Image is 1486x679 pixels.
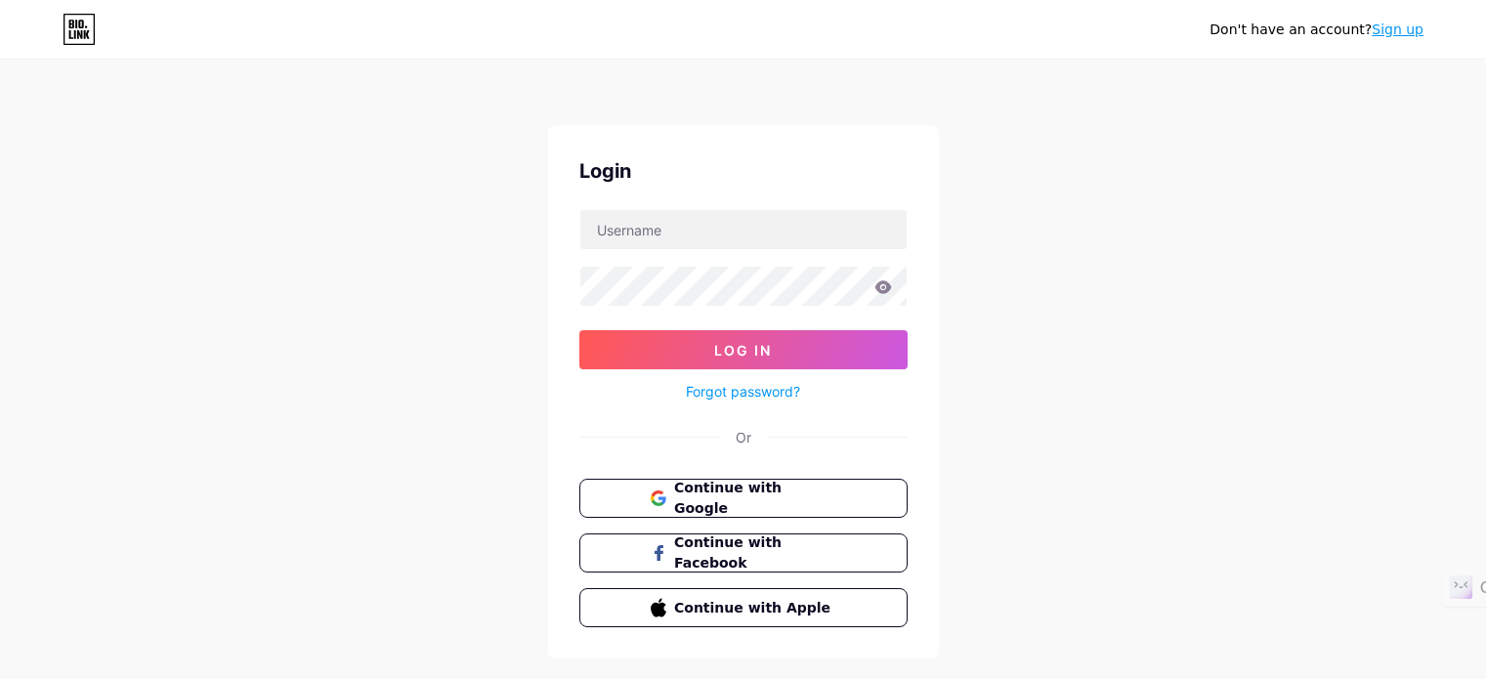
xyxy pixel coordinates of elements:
[674,532,835,573] span: Continue with Facebook
[1372,21,1423,37] a: Sign up
[579,156,908,186] div: Login
[580,210,907,249] input: Username
[674,598,835,618] span: Continue with Apple
[714,342,772,359] span: Log In
[579,330,908,369] button: Log In
[686,381,800,402] a: Forgot password?
[736,427,751,447] div: Or
[674,478,835,519] span: Continue with Google
[1210,20,1423,40] div: Don't have an account?
[579,479,908,518] button: Continue with Google
[579,588,908,627] button: Continue with Apple
[579,533,908,573] button: Continue with Facebook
